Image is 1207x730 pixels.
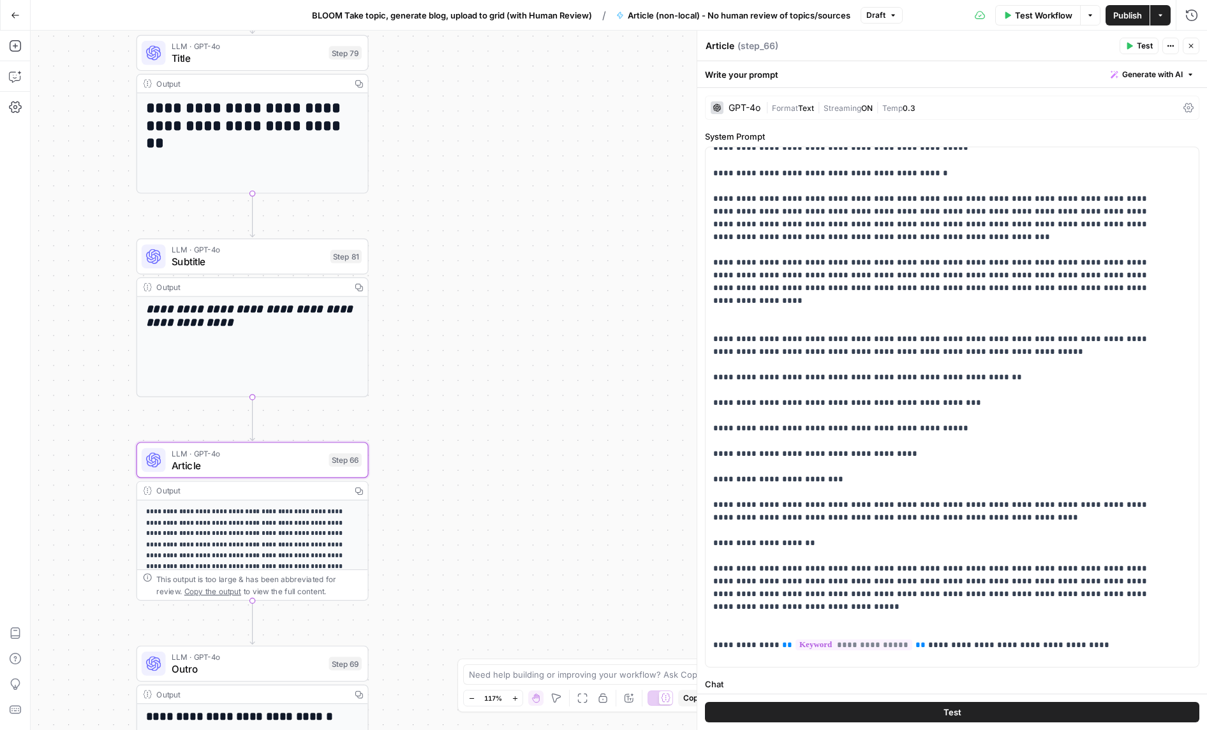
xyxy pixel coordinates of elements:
div: Step 66 [329,453,362,467]
span: LLM · GPT-4o [172,40,323,52]
span: BLOOM Take topic, generate blog, upload to grid (with Human Review) [312,9,592,22]
button: Copy [678,690,707,706]
span: LLM · GPT-4o [172,244,324,256]
span: 117% [484,693,502,703]
span: LLM · GPT-4o [172,651,323,663]
g: Edge from step_79 to step_81 [250,194,255,237]
span: LLM · GPT-4o [172,448,323,460]
div: Step 79 [329,46,362,59]
button: Publish [1106,5,1150,26]
button: Test [1120,38,1159,54]
span: 0.3 [903,103,915,113]
g: Edge from step_66 to step_69 [250,601,255,644]
span: / [602,8,606,23]
textarea: Article [706,40,734,52]
span: Title [172,50,323,65]
span: Article [172,458,323,472]
span: Copy [683,692,702,704]
div: Output [156,78,345,90]
span: Format [772,103,798,113]
label: Chat [705,678,1199,690]
label: System Prompt [705,130,1199,143]
span: Test [944,706,961,719]
span: Copy the output [184,587,241,595]
span: Streaming [824,103,861,113]
span: Test Workflow [1015,9,1072,22]
span: Temp [882,103,903,113]
div: Output [156,485,345,497]
button: BLOOM Take topic, generate blog, upload to grid (with Human Review) [304,5,600,26]
div: Step 69 [329,657,362,670]
span: ON [861,103,873,113]
div: Output [156,281,345,293]
span: Subtitle [172,254,324,269]
span: Test [1137,40,1153,52]
span: Publish [1113,9,1142,22]
button: Generate with AI [1106,66,1199,83]
span: Text [798,103,814,113]
span: Article (non-local) - No human review of topics/sources [628,9,850,22]
button: Draft [861,7,903,24]
span: | [873,101,882,113]
div: This output is too large & has been abbreviated for review. to view the full content. [156,573,362,597]
span: Generate with AI [1122,69,1183,80]
span: | [766,101,772,113]
span: | [814,101,824,113]
div: Write your prompt [697,61,1207,87]
div: Step 81 [330,250,362,263]
g: Edge from step_81 to step_66 [250,397,255,441]
span: ( step_66 ) [737,40,778,52]
span: Outro [172,661,323,676]
div: GPT-4o [729,103,760,112]
button: Test [705,702,1199,722]
button: Test Workflow [995,5,1080,26]
div: Output [156,689,345,701]
span: Draft [866,10,885,21]
button: Article (non-local) - No human review of topics/sources [609,5,858,26]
